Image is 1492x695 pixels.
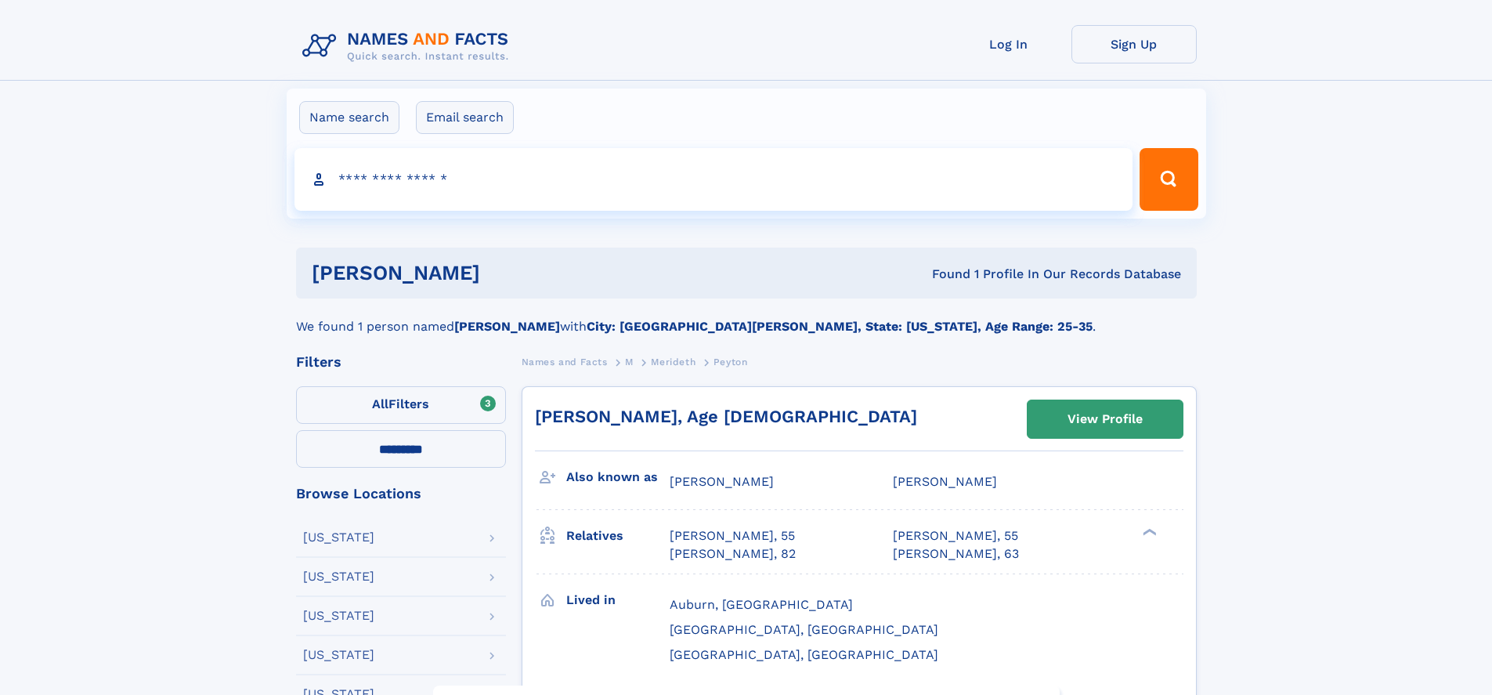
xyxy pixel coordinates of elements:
[713,357,748,367] span: Peyton
[670,545,796,563] a: [PERSON_NAME], 82
[893,474,997,489] span: [PERSON_NAME]
[706,266,1181,283] div: Found 1 Profile In Our Records Database
[296,386,506,424] label: Filters
[299,101,399,134] label: Name search
[296,487,506,501] div: Browse Locations
[651,357,695,367] span: Merideth
[303,570,374,583] div: [US_STATE]
[303,649,374,661] div: [US_STATE]
[312,263,706,283] h1: [PERSON_NAME]
[296,299,1197,336] div: We found 1 person named with .
[651,352,695,371] a: Merideth
[893,527,1018,545] a: [PERSON_NAME], 55
[670,597,853,612] span: Auburn, [GEOGRAPHIC_DATA]
[1028,400,1183,438] a: View Profile
[296,25,522,67] img: Logo Names and Facts
[587,319,1093,334] b: City: [GEOGRAPHIC_DATA][PERSON_NAME], State: [US_STATE], Age Range: 25-35
[1068,401,1143,437] div: View Profile
[625,357,634,367] span: M
[416,101,514,134] label: Email search
[1071,25,1197,63] a: Sign Up
[303,610,374,622] div: [US_STATE]
[566,587,670,614] h3: Lived in
[535,407,917,426] a: [PERSON_NAME], Age [DEMOGRAPHIC_DATA]
[1139,527,1158,538] div: ❯
[303,531,374,544] div: [US_STATE]
[372,396,388,411] span: All
[566,523,670,549] h3: Relatives
[670,622,938,637] span: [GEOGRAPHIC_DATA], [GEOGRAPHIC_DATA]
[294,148,1133,211] input: search input
[893,545,1019,563] a: [PERSON_NAME], 63
[454,319,560,334] b: [PERSON_NAME]
[946,25,1071,63] a: Log In
[625,352,634,371] a: M
[670,527,795,545] a: [PERSON_NAME], 55
[1140,148,1198,211] button: Search Button
[670,647,938,662] span: [GEOGRAPHIC_DATA], [GEOGRAPHIC_DATA]
[566,464,670,490] h3: Also known as
[670,474,774,489] span: [PERSON_NAME]
[296,355,506,369] div: Filters
[522,352,608,371] a: Names and Facts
